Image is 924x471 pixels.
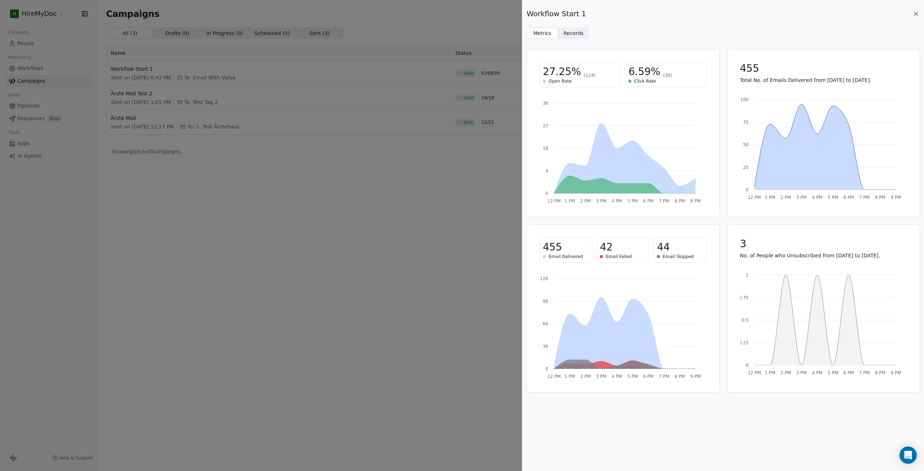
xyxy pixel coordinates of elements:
[628,65,660,78] span: 6.59%
[543,321,548,326] tspan: 60
[748,370,761,375] tspan: 12 PM
[690,374,701,379] tspan: 9 PM
[746,187,749,192] tspan: 0
[545,169,548,174] tspan: 9
[746,272,749,278] tspan: 1
[643,199,654,204] tspan: 6 PM
[627,374,638,379] tspan: 5 PM
[580,199,591,204] tspan: 2 PM
[643,374,654,379] tspan: 6 PM
[565,199,575,204] tspan: 1 PM
[780,370,791,375] tspan: 2 PM
[796,370,807,375] tspan: 3 PM
[527,9,586,19] span: Workflow Start 1
[741,318,748,323] tspan: 0.5
[545,191,548,196] tspan: 0
[828,195,838,200] tspan: 5 PM
[600,241,613,254] span: 42
[843,195,854,200] tspan: 6 PM
[543,146,548,151] tspan: 18
[875,370,885,375] tspan: 8 PM
[740,97,749,102] tspan: 100
[743,120,748,125] tspan: 75
[543,241,562,254] span: 455
[746,363,749,368] tspan: 0
[675,374,685,379] tspan: 8 PM
[739,340,749,345] tspan: 0.25
[584,73,596,78] span: (124)
[740,77,907,84] p: Total No. of Emails Delivered from [DATE] to [DATE].
[659,374,669,379] tspan: 7 PM
[765,370,775,375] tspan: 1 PM
[543,299,548,304] tspan: 90
[565,374,575,379] tspan: 1 PM
[899,446,917,464] div: Open Intercom Messenger
[634,78,656,84] span: Click Rate
[765,195,775,200] tspan: 1 PM
[859,370,869,375] tspan: 7 PM
[748,195,761,200] tspan: 12 PM
[890,370,901,375] tspan: 9 PM
[543,101,548,106] tspan: 36
[812,195,822,200] tspan: 4 PM
[580,374,591,379] tspan: 2 PM
[657,241,670,254] span: 44
[659,199,669,204] tspan: 7 PM
[540,276,548,281] tspan: 120
[596,199,606,204] tspan: 3 PM
[740,62,759,75] span: 455
[563,30,584,37] span: Records
[543,344,548,349] tspan: 30
[612,374,622,379] tspan: 4 PM
[743,142,748,147] tspan: 50
[545,366,548,371] tspan: 0
[543,65,581,78] span: 27.25%
[796,195,807,200] tspan: 3 PM
[743,165,748,170] tspan: 25
[606,254,632,260] span: Email Failed
[675,199,685,204] tspan: 8 PM
[843,370,854,375] tspan: 6 PM
[549,78,572,84] span: Open Rate
[627,199,638,204] tspan: 5 PM
[548,374,561,379] tspan: 12 PM
[828,370,838,375] tspan: 5 PM
[739,295,749,300] tspan: 0.75
[875,195,885,200] tspan: 8 PM
[890,195,901,200] tspan: 9 PM
[740,252,907,259] p: No. of People who Unsubscribed from [DATE] to [DATE].
[812,370,822,375] tspan: 4 PM
[548,199,561,204] tspan: 12 PM
[663,73,672,78] span: (30)
[663,254,694,260] span: Email Skipped
[740,237,746,250] span: 3
[549,254,583,260] span: Email Delivered
[543,123,548,128] tspan: 27
[859,195,869,200] tspan: 7 PM
[690,199,701,204] tspan: 9 PM
[596,374,606,379] tspan: 3 PM
[780,195,791,200] tspan: 2 PM
[612,199,622,204] tspan: 4 PM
